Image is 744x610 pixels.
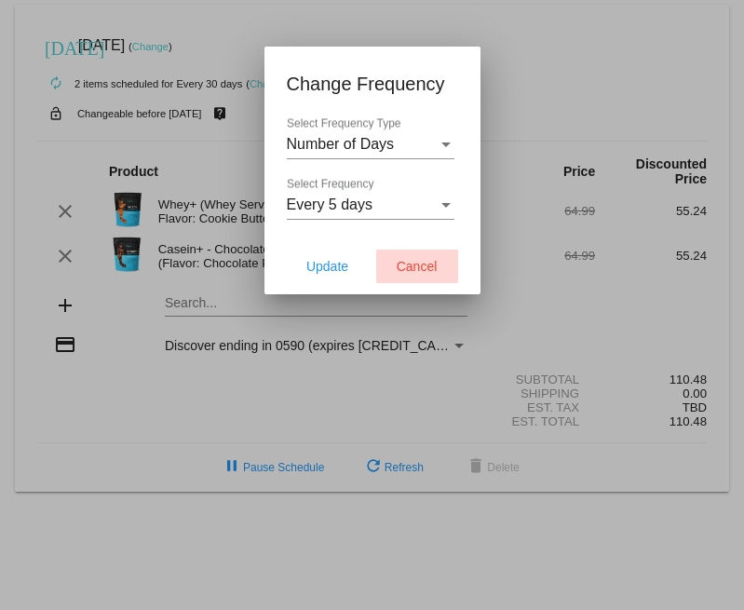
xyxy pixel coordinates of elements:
[306,259,348,274] span: Update
[287,197,454,213] mat-select: Select Frequency
[376,250,458,283] button: Cancel
[287,136,454,153] mat-select: Select Frequency Type
[287,197,372,212] span: Every 5 days
[287,136,395,152] span: Number of Days
[287,250,369,283] button: Update
[397,259,438,274] span: Cancel
[287,69,458,99] h1: Change Frequency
